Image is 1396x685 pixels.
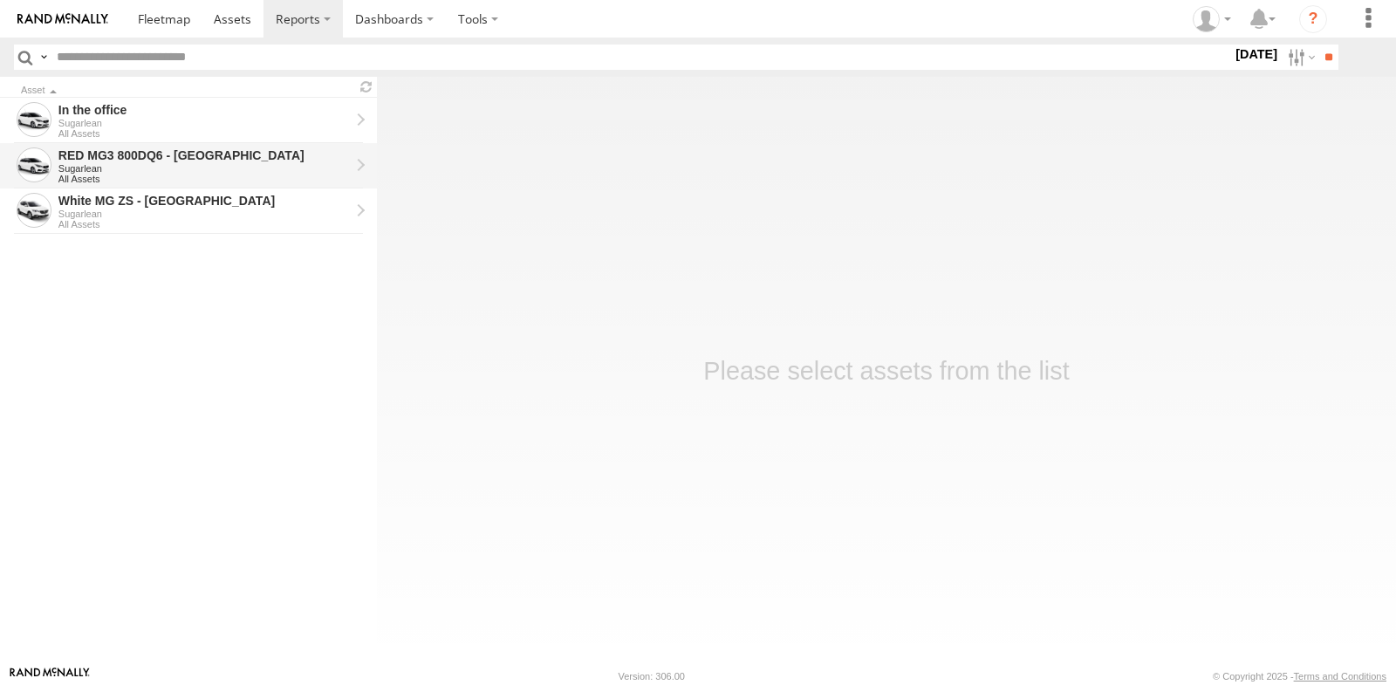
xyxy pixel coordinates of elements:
span: Refresh [356,79,377,95]
div: Sugarlean [58,118,350,128]
div: White MG ZS - VIC West - View Asset History [58,193,350,209]
div: Click to Sort [21,86,349,95]
a: Visit our Website [10,668,90,685]
i: ? [1299,5,1327,33]
div: RED MG3 800DQ6 - QLD North - View Asset History [58,147,350,163]
div: Sugarlean [58,163,350,174]
div: Yiannis Kaplandis [1187,6,1237,32]
div: All Assets [58,219,350,229]
label: Search Query [37,45,51,70]
img: rand-logo.svg [17,13,108,25]
div: © Copyright 2025 - [1213,671,1386,682]
div: All Assets [58,128,350,139]
div: In the office - View Asset History [58,102,350,118]
label: Search Filter Options [1281,45,1318,70]
div: All Assets [58,174,350,184]
label: [DATE] [1232,45,1281,64]
div: Sugarlean [58,209,350,219]
a: Terms and Conditions [1294,671,1386,682]
div: Version: 306.00 [619,671,685,682]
